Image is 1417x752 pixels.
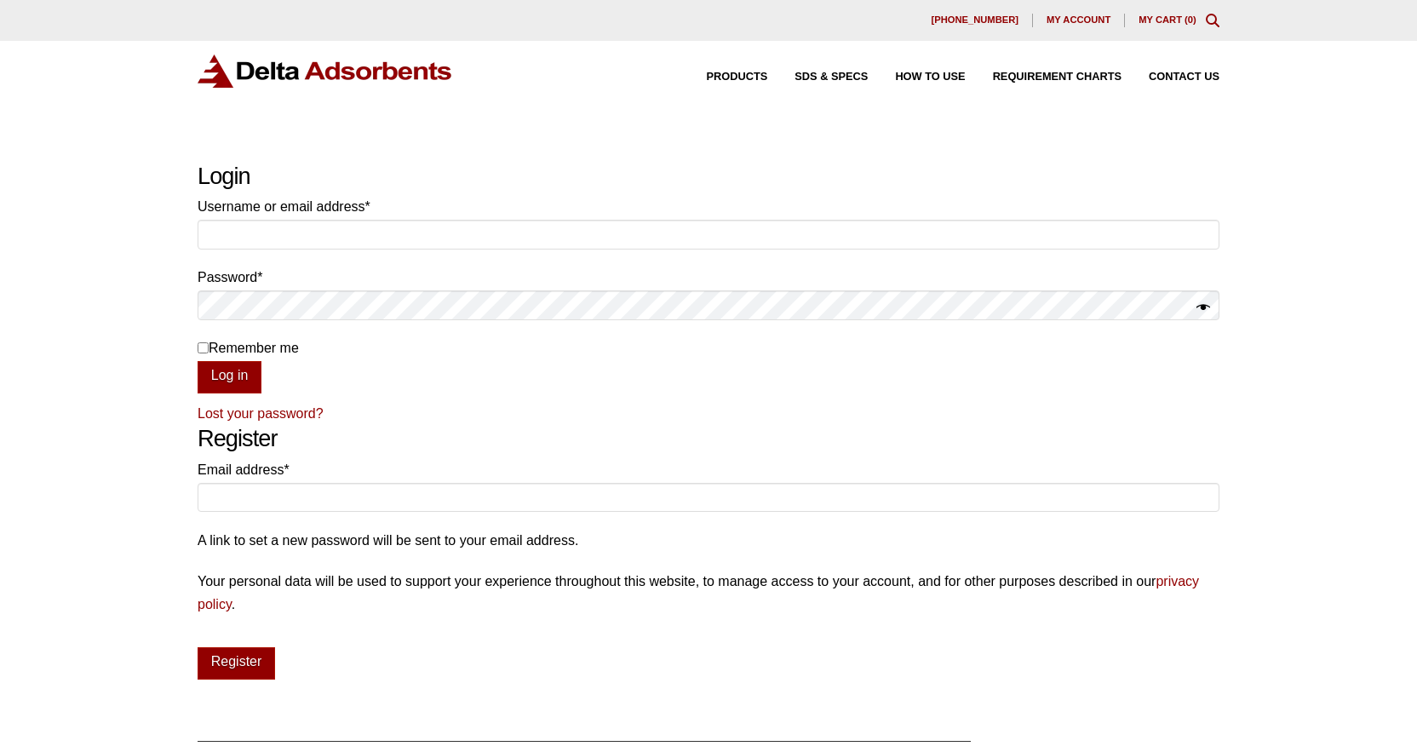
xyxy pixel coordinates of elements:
a: My account [1033,14,1125,27]
span: Products [707,72,768,83]
h2: Login [198,163,1219,191]
button: Show password [1196,296,1210,320]
img: Delta Adsorbents [198,55,453,88]
label: Password [198,266,1219,289]
a: [PHONE_NUMBER] [917,14,1033,27]
span: My account [1047,15,1110,25]
label: Email address [198,458,1219,481]
span: Remember me [209,341,299,355]
label: Username or email address [198,195,1219,218]
a: Lost your password? [198,406,324,421]
span: How to Use [895,72,965,83]
a: SDS & SPECS [767,72,868,83]
button: Log in [198,361,261,393]
a: My Cart (0) [1139,14,1196,25]
span: [PHONE_NUMBER] [931,15,1018,25]
div: Toggle Modal Content [1206,14,1219,27]
a: Contact Us [1122,72,1219,83]
h2: Register [198,425,1219,453]
button: Register [198,647,275,680]
p: Your personal data will be used to support your experience throughout this website, to manage acc... [198,570,1219,616]
span: Contact Us [1149,72,1219,83]
span: 0 [1188,14,1193,25]
input: Remember me [198,342,209,353]
a: Requirement Charts [966,72,1122,83]
p: A link to set a new password will be sent to your email address. [198,529,1219,552]
a: privacy policy [198,574,1199,611]
a: How to Use [868,72,965,83]
a: Products [680,72,768,83]
span: SDS & SPECS [795,72,868,83]
span: Requirement Charts [993,72,1122,83]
